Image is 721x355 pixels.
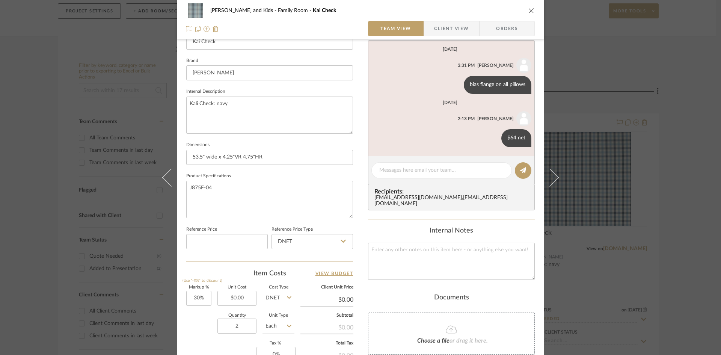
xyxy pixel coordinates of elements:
[516,58,531,73] img: user_avatar.png
[262,286,294,289] label: Cost Type
[528,7,535,14] button: close
[458,62,475,69] div: 3:31 PM
[186,174,231,178] label: Product Specifications
[217,286,256,289] label: Unit Cost
[374,188,531,195] span: Recipients:
[262,314,294,317] label: Unit Type
[443,100,457,105] div: [DATE]
[434,21,469,36] span: Client View
[186,59,198,63] label: Brand
[417,338,449,344] span: Choose a file
[477,62,514,69] div: [PERSON_NAME]
[501,129,531,147] div: $64 net
[186,90,225,94] label: Internal Description
[278,8,313,13] span: Family Room
[449,338,488,344] span: or drag it here.
[210,8,278,13] span: [PERSON_NAME] and Kids
[186,143,210,147] label: Dimensions
[458,115,475,122] div: 2:13 PM
[300,341,353,345] label: Total Tax
[368,294,535,302] div: Documents
[256,341,294,345] label: Tax %
[443,47,457,52] div: [DATE]
[213,26,219,32] img: Remove from project
[374,195,531,207] div: [EMAIL_ADDRESS][DOMAIN_NAME] , [EMAIL_ADDRESS][DOMAIN_NAME]
[516,111,531,126] img: user_avatar.png
[186,3,204,18] img: 4409bfe1-1c8f-46de-ae44-5345ac7cd1c7_48x40.jpg
[272,228,313,231] label: Reference Price Type
[368,227,535,235] div: Internal Notes
[300,320,353,334] div: $0.00
[217,314,256,317] label: Quantity
[380,21,411,36] span: Team View
[300,286,353,289] label: Client Unit Price
[186,35,353,50] input: Enter Item Name
[186,286,211,289] label: Markup %
[488,21,526,36] span: Orders
[464,76,531,94] div: bias flange on all pillows
[315,269,353,278] a: View Budget
[477,115,514,122] div: [PERSON_NAME]
[186,269,353,278] div: Item Costs
[186,65,353,80] input: Enter Brand
[313,8,336,13] span: Kai Check
[186,150,353,165] input: Enter the dimensions of this item
[186,228,217,231] label: Reference Price
[300,314,353,317] label: Subtotal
